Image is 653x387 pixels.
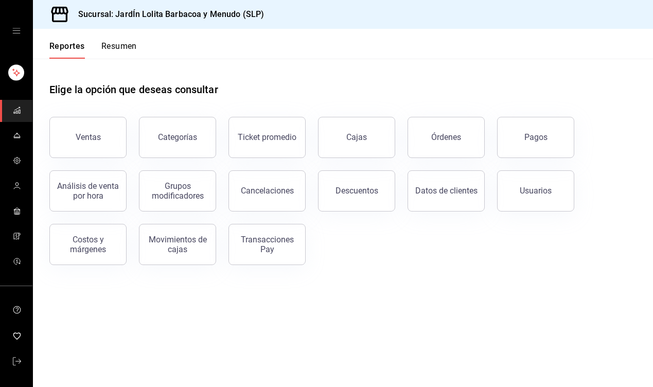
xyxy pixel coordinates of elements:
[49,41,137,59] div: navigation tabs
[139,224,216,265] button: Movimientos de cajas
[49,170,127,212] button: Análisis de venta por hora
[146,181,209,201] div: Grupos modificadores
[49,41,85,59] button: Reportes
[56,235,120,254] div: Costos y márgenes
[49,224,127,265] button: Costos y márgenes
[318,170,395,212] button: Descuentos
[408,117,485,158] button: Órdenes
[497,170,574,212] button: Usuarios
[241,186,294,196] div: Cancelaciones
[497,117,574,158] button: Pagos
[415,186,478,196] div: Datos de clientes
[49,82,218,97] h1: Elige la opción que deseas consultar
[524,132,548,142] div: Pagos
[158,132,197,142] div: Categorías
[139,170,216,212] button: Grupos modificadores
[238,132,296,142] div: Ticket promedio
[336,186,378,196] div: Descuentos
[101,41,137,59] button: Resumen
[228,170,306,212] button: Cancelaciones
[146,235,209,254] div: Movimientos de cajas
[12,27,21,35] button: open drawer
[56,181,120,201] div: Análisis de venta por hora
[70,8,264,21] h3: Sucursal: JardÍn Lolita Barbacoa y Menudo (SLP)
[318,117,395,158] a: Cajas
[228,117,306,158] button: Ticket promedio
[49,117,127,158] button: Ventas
[235,235,299,254] div: Transacciones Pay
[76,132,101,142] div: Ventas
[139,117,216,158] button: Categorías
[228,224,306,265] button: Transacciones Pay
[520,186,552,196] div: Usuarios
[431,132,461,142] div: Órdenes
[408,170,485,212] button: Datos de clientes
[346,131,367,144] div: Cajas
